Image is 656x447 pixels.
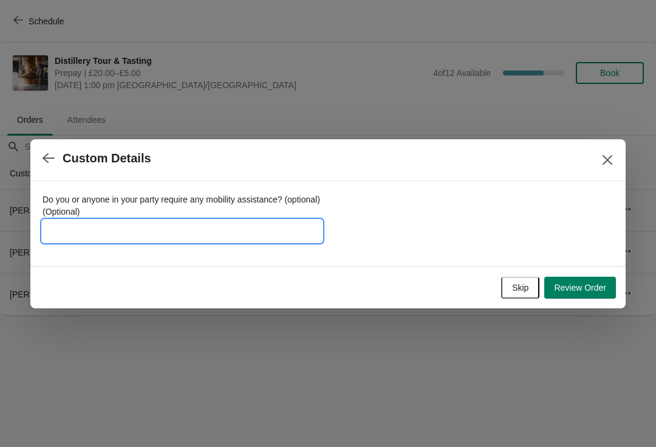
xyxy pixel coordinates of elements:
[63,151,151,165] h2: Custom Details
[596,149,618,171] button: Close
[544,277,616,299] button: Review Order
[43,193,322,218] label: Do you or anyone in your party require any mobility assistance? (optional) (Optional)
[554,283,606,293] span: Review Order
[501,277,539,299] button: Skip
[512,283,528,293] span: Skip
